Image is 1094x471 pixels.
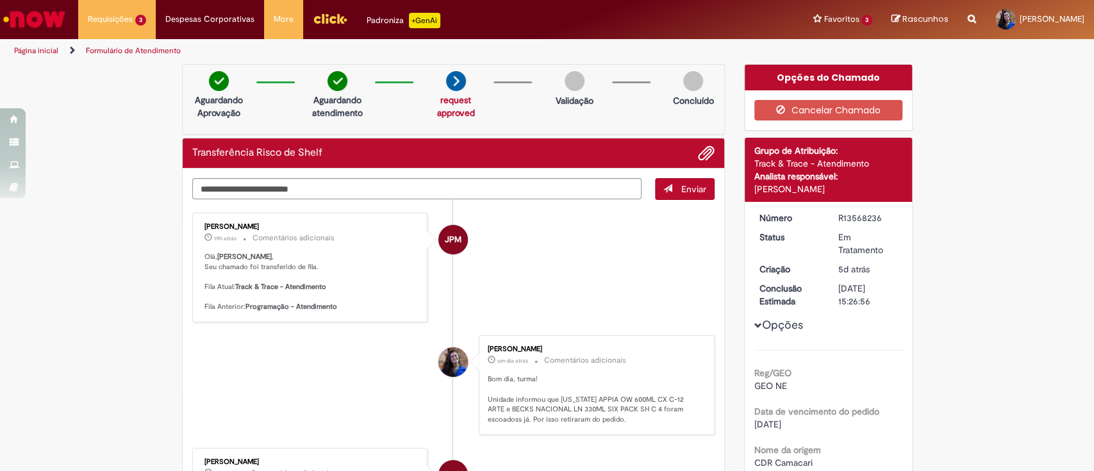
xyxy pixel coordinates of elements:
time: 25/09/2025 17:26:53 [838,263,870,275]
p: Bom dia, turma! Unidade informou que [US_STATE] APPIA OW 600ML CX C-12 ARTE e BECKS NACIONAL LN 3... [488,374,701,425]
span: Despesas Corporativas [165,13,254,26]
p: Concluído [672,94,713,107]
div: [PERSON_NAME] [204,223,418,231]
img: ServiceNow [1,6,67,32]
p: +GenAi [409,13,440,28]
span: 19h atrás [214,235,236,242]
span: 5d atrás [838,263,870,275]
img: check-circle-green.png [209,71,229,91]
img: check-circle-green.png [327,71,347,91]
button: Cancelar Chamado [754,100,902,120]
span: 3 [861,15,872,26]
span: [PERSON_NAME] [1020,13,1084,24]
img: img-circle-grey.png [683,71,703,91]
span: GEO NE [754,380,787,392]
ul: Trilhas de página [10,39,720,63]
a: request approved [437,94,475,119]
img: click_logo_yellow_360x200.png [313,9,347,28]
p: Aguardando Aprovação [188,94,250,119]
div: [PERSON_NAME] [204,458,418,466]
span: JPM [445,224,461,255]
b: Programação - Atendimento [245,302,337,311]
dt: Número [750,211,829,224]
dt: Conclusão Estimada [750,282,829,308]
a: Página inicial [14,45,58,56]
div: Julia Paiva Martelozo [438,225,468,254]
div: Grupo de Atribuição: [754,144,902,157]
span: Rascunhos [902,13,949,25]
button: Enviar [655,178,715,200]
div: Sarah Portela Signorini [438,347,468,377]
span: CDR Camacari [754,457,813,468]
h2: Transferência Risco de Shelf Histórico de tíquete [192,147,322,159]
time: 29/09/2025 16:27:04 [214,235,236,242]
span: um dia atrás [497,357,528,365]
b: Reg/GEO [754,367,791,379]
p: Olá, , Seu chamado foi transferido de fila. Fila Atual: Fila Anterior: [204,252,418,312]
div: 25/09/2025 17:26:53 [838,263,898,276]
span: Requisições [88,13,133,26]
div: R13568236 [838,211,898,224]
span: [DATE] [754,418,781,430]
p: Validação [556,94,593,107]
dt: Status [750,231,829,244]
div: Analista responsável: [754,170,902,183]
span: More [274,13,294,26]
b: Track & Trace - Atendimento [235,282,326,292]
small: Comentários adicionais [544,355,626,366]
small: Comentários adicionais [253,233,335,244]
dt: Criação [750,263,829,276]
button: Adicionar anexos [698,145,715,161]
span: 3 [135,15,146,26]
div: Em Tratamento [838,231,898,256]
a: Formulário de Atendimento [86,45,181,56]
textarea: Digite sua mensagem aqui... [192,178,642,200]
div: Padroniza [367,13,440,28]
span: Enviar [681,183,706,195]
div: [PERSON_NAME] [488,345,701,353]
div: Opções do Chamado [745,65,912,90]
a: Rascunhos [891,13,949,26]
img: arrow-next.png [446,71,466,91]
div: Track & Trace - Atendimento [754,157,902,170]
span: Favoritos [824,13,859,26]
div: [DATE] 15:26:56 [838,282,898,308]
b: Nome da origem [754,444,821,456]
img: img-circle-grey.png [565,71,584,91]
p: Aguardando atendimento [306,94,369,119]
time: 29/09/2025 09:24:08 [497,357,528,365]
b: Data de vencimento do pedido [754,406,879,417]
div: [PERSON_NAME] [754,183,902,195]
b: [PERSON_NAME] [217,252,272,261]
